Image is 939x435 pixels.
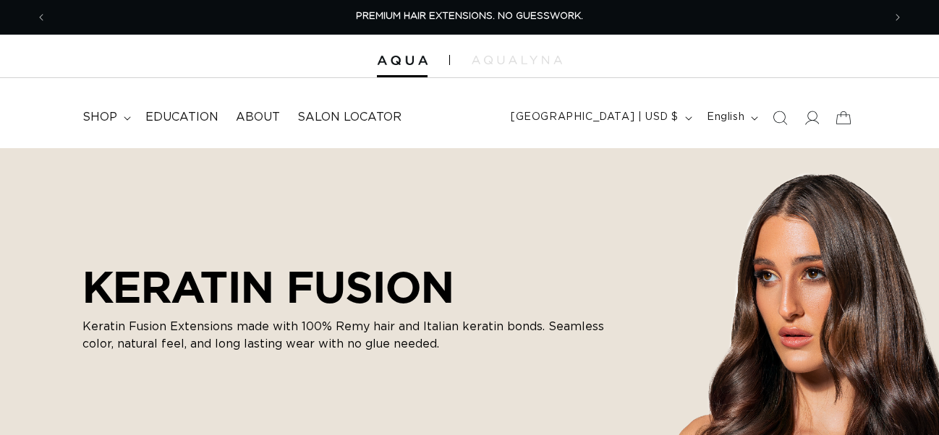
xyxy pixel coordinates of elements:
[698,104,764,132] button: English
[764,102,796,134] summary: Search
[377,56,428,66] img: Aqua Hair Extensions
[502,104,698,132] button: [GEOGRAPHIC_DATA] | USD $
[297,110,401,125] span: Salon Locator
[472,56,562,64] img: aqualyna.com
[289,101,410,134] a: Salon Locator
[227,101,289,134] a: About
[82,318,632,353] p: Keratin Fusion Extensions made with 100% Remy hair and Italian keratin bonds. Seamless color, nat...
[74,101,137,134] summary: shop
[356,12,583,21] span: PREMIUM HAIR EXTENSIONS. NO GUESSWORK.
[82,110,117,125] span: shop
[236,110,280,125] span: About
[25,4,57,31] button: Previous announcement
[882,4,914,31] button: Next announcement
[145,110,218,125] span: Education
[707,110,744,125] span: English
[137,101,227,134] a: Education
[511,110,679,125] span: [GEOGRAPHIC_DATA] | USD $
[82,262,632,312] h2: KERATIN FUSION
